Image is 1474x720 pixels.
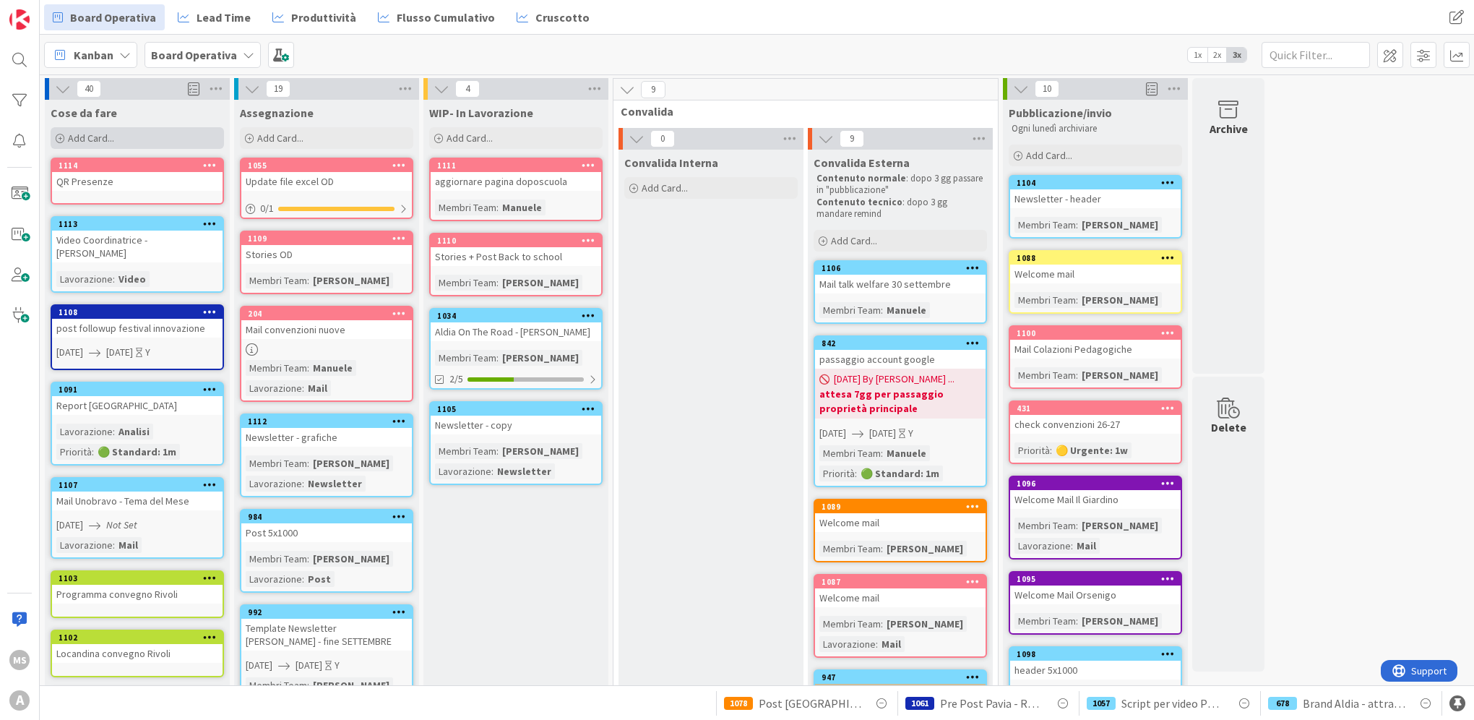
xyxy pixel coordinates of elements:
a: 1106Mail talk welfare 30 settembreMembri Team:Manuele [814,260,987,324]
div: 1113Video Coordinatrice - [PERSON_NAME] [52,218,223,262]
div: Mail convenzioni nuove [241,320,412,339]
div: Programma convegno Rivoli [52,585,223,604]
span: 2x [1207,48,1227,62]
span: : [302,476,304,492]
div: Priorità [1014,442,1050,458]
a: 1103Programma convegno Rivoli [51,570,224,618]
div: Lavorazione [435,463,491,479]
div: 1102 [59,633,223,643]
div: 1105 [437,404,601,414]
span: 10 [1035,80,1059,98]
div: 984Post 5x1000 [241,510,412,542]
div: 1112 [248,416,412,427]
div: Membri Team [819,616,881,632]
div: [PERSON_NAME] [1078,518,1162,533]
div: Membri Team [435,443,496,459]
div: Delete [1211,419,1246,436]
input: Quick Filter... [1262,42,1370,68]
div: 1110 [437,236,601,246]
span: : [307,677,309,693]
span: 9 [641,81,665,98]
div: Membri Team [819,541,881,557]
a: 1109Stories ODMembri Team:[PERSON_NAME] [240,231,413,294]
div: [PERSON_NAME] [309,677,393,693]
div: Welcome mail [815,588,986,607]
span: Add Card... [257,132,303,145]
div: Membri Team [1014,217,1076,233]
span: : [1076,292,1078,308]
span: Add Card... [1026,149,1072,162]
div: 1034 [431,309,601,322]
div: 1087 [815,575,986,588]
div: 1111 [437,160,601,171]
div: Membri Team [819,445,881,461]
img: Visit kanbanzone.com [9,9,30,30]
a: 1113Video Coordinatrice - [PERSON_NAME]Lavorazione:Video [51,216,224,293]
span: : [881,541,883,557]
div: MS [9,650,30,670]
div: 1104 [1017,178,1181,188]
div: Membri Team [1014,292,1076,308]
div: Membri Team [246,677,307,693]
span: [DATE] [56,518,83,533]
div: Report [GEOGRAPHIC_DATA] [52,396,223,415]
div: 1087 [822,577,986,587]
b: attesa 7gg per passaggio proprietà principale [819,387,981,416]
div: 1107 [52,479,223,492]
div: 1108 [59,307,223,317]
div: 1098header 5x1000 [1010,648,1181,680]
div: 1106 [815,262,986,275]
div: 1102Locandina convegno Rivoli [52,631,223,663]
div: 1108 [52,306,223,319]
div: Mail Unobravo - Tema del Mese [52,492,223,510]
div: 1114QR Presenze [52,159,223,191]
div: 🟢 Standard: 1m [857,466,943,481]
a: 1108post followup festival innovazione[DATE][DATE]Y [51,304,224,370]
span: [DATE] [869,426,896,441]
a: 1112Newsletter - graficheMembri Team:[PERSON_NAME]Lavorazione:Newsletter [240,413,413,497]
span: 1x [1188,48,1207,62]
a: Cruscotto [508,4,598,30]
span: : [881,302,883,318]
a: 1034Aldia On The Road - [PERSON_NAME]Membri Team:[PERSON_NAME]2/5 [429,308,603,390]
div: [PERSON_NAME] [883,616,967,632]
div: 1091Report [GEOGRAPHIC_DATA] [52,383,223,415]
span: 9 [840,130,864,147]
div: header 5x1000 [1010,661,1181,680]
div: Mail Colazioni Pedagogiche [1010,340,1181,359]
div: Welcome Mail Il Giardino [1010,490,1181,509]
a: 1107Mail Unobravo - Tema del Mese[DATE]Not SetLavorazione:Mail [51,477,224,559]
div: 1095 [1010,573,1181,586]
span: : [496,200,499,215]
a: Board Operativa [44,4,165,30]
div: Membri Team [435,350,496,366]
div: Membri Team [246,360,307,376]
div: 1096Welcome Mail Il Giardino [1010,477,1181,509]
a: 1091Report [GEOGRAPHIC_DATA]Lavorazione:AnalisiPriorità:🟢 Standard: 1m [51,382,224,466]
div: 1095 [1017,574,1181,584]
div: passaggio account google [815,350,986,369]
div: [PERSON_NAME] [309,551,393,567]
a: 1102Locandina convegno Rivoli [51,630,224,677]
div: 1110 [431,234,601,247]
span: Pubblicazione/invio [1009,106,1112,120]
div: 992Template Newsletter [PERSON_NAME] - fine SETTEMBRE [241,606,412,651]
div: Mail talk welfare 30 settembre [815,275,986,293]
div: 1113 [59,219,223,229]
span: [DATE] [56,345,83,360]
div: Video [115,271,150,287]
div: 984 [241,510,412,523]
div: 1100 [1017,328,1181,338]
div: Y [335,658,340,673]
span: Add Card... [447,132,493,145]
div: Post [304,571,335,587]
div: Manuele [883,302,930,318]
div: 1112 [241,415,412,428]
div: 1106 [822,263,986,273]
div: Membri Team [435,275,496,291]
div: [PERSON_NAME] [309,273,393,288]
div: 0/1 [241,200,412,218]
div: 1088 [1017,253,1181,263]
div: 1106Mail talk welfare 30 settembre [815,262,986,293]
div: Locandina convegno Rivoli [52,644,223,663]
